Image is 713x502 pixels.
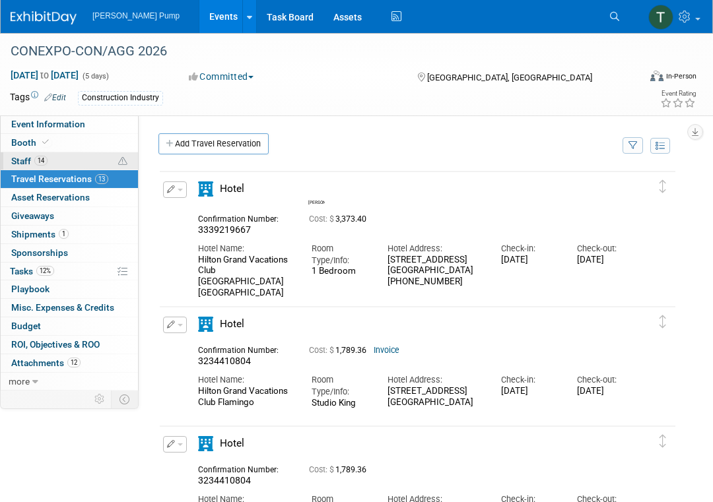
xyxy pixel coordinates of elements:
[81,72,109,80] span: (5 days)
[309,465,372,474] span: 1,789.36
[9,376,30,387] span: more
[1,280,138,298] a: Playbook
[11,173,108,184] span: Travel Reservations
[198,289,292,333] div: Hilton Grand Vacations Club [GEOGRAPHIC_DATA] [GEOGRAPHIC_DATA]
[198,475,251,486] span: 3234410804
[660,315,666,329] i: Click and drag to move item
[118,156,127,168] span: Potential Scheduling Conflict -- at least one attendee is tagged in another overlapping event.
[38,70,51,80] span: to
[312,374,368,398] div: Room Type/Info:
[198,461,289,475] div: Confirmation Number:
[11,339,100,350] span: ROI, Objectives & ROO
[590,69,696,88] div: Event Format
[308,232,325,239] div: Amanda Smith
[309,249,335,259] span: Cost: $
[577,289,633,300] div: [DATE]
[1,189,138,206] a: Asset Reservations
[374,346,399,355] a: Invoice
[11,284,50,294] span: Playbook
[11,119,85,129] span: Event Information
[501,289,557,300] div: [DATE]
[59,229,69,239] span: 1
[309,249,372,259] span: 3,373.40
[1,170,138,188] a: Travel Reservations13
[1,373,138,391] a: more
[198,436,213,451] i: Hotel
[198,245,289,259] div: Confirmation Number:
[577,386,633,397] div: [DATE]
[312,398,368,408] div: Studio King
[1,134,138,152] a: Booth
[1,207,138,225] a: Giveaways
[660,435,666,448] i: Click and drag to move item
[577,374,633,386] div: Check-out:
[198,277,292,289] div: Hotel Name:
[11,247,68,258] span: Sponsorships
[10,69,79,81] span: [DATE] [DATE]
[312,277,368,301] div: Room Type/Info:
[198,342,289,356] div: Confirmation Number:
[220,318,244,330] span: Hotel
[305,179,328,240] div: Amanda Smith
[1,226,138,243] a: Shipments1
[501,374,557,386] div: Check-in:
[427,73,592,82] span: [GEOGRAPHIC_DATA], [GEOGRAPHIC_DATA]
[660,90,696,97] div: Event Rating
[198,317,213,332] i: Hotel
[11,321,41,331] span: Budget
[88,391,112,408] td: Personalize Event Tab Strip
[1,263,138,280] a: Tasks12%
[220,437,244,449] span: Hotel
[184,70,259,83] button: Committed
[648,5,673,30] img: Teri Beth Perkins
[92,11,180,20] span: [PERSON_NAME] Pump
[198,356,251,366] span: 3234410804
[388,374,481,386] div: Hotel Address:
[198,259,251,270] span: 3339219667
[312,301,368,311] div: 1 Bedroom
[36,266,54,276] span: 12%
[1,244,138,262] a: Sponsorships
[67,358,81,367] span: 12
[11,11,77,24] img: ExhibitDay
[1,336,138,354] a: ROI, Objectives & ROO
[1,152,138,170] a: Staff14
[11,358,81,368] span: Attachments
[112,391,139,408] td: Toggle Event Tabs
[11,156,48,166] span: Staff
[42,139,49,146] i: Booth reservation complete
[388,277,481,289] div: Hotel Address:
[628,142,638,150] i: Filter by Traveler
[158,133,269,154] a: Add Travel Reservation
[11,302,114,313] span: Misc. Expenses & Credits
[1,299,138,317] a: Misc. Expenses & Credits
[501,386,557,397] div: [DATE]
[501,277,557,289] div: Check-in:
[388,386,481,408] div: [STREET_ADDRESS] [GEOGRAPHIC_DATA]
[309,346,372,355] span: 1,789.36
[1,354,138,372] a: Attachments12
[34,156,48,166] span: 14
[11,137,51,148] span: Booth
[11,192,90,203] span: Asset Reservations
[309,346,335,355] span: Cost: $
[11,210,54,221] span: Giveaways
[44,93,66,102] a: Edit
[660,180,666,193] i: Click and drag to move item
[11,229,69,239] span: Shipments
[198,374,292,386] div: Hotel Name:
[1,115,138,133] a: Event Information
[10,90,66,106] td: Tags
[95,174,108,184] span: 13
[1,317,138,335] a: Budget
[198,386,292,408] div: Hilton Grand Vacations Club Flamingo
[309,465,335,474] span: Cost: $
[220,183,244,195] span: Hotel
[577,277,633,289] div: Check-out:
[388,289,481,322] div: [STREET_ADDRESS] [GEOGRAPHIC_DATA] [PHONE_NUMBER]
[10,266,54,276] span: Tasks
[665,71,696,81] div: In-Person
[6,40,628,63] div: CONEXPO-CON/AGG 2026
[78,91,163,105] div: Construction Industry
[198,181,213,197] i: Hotel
